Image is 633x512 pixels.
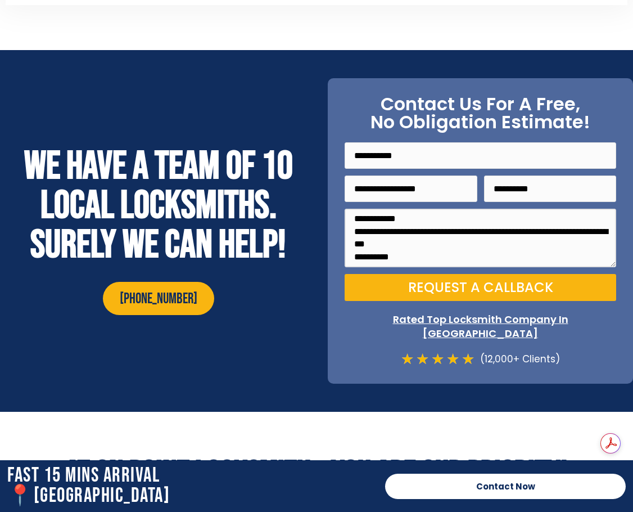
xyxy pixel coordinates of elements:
[7,457,626,491] h2: AT ON POINT LOCKSMITH - YOU ARE OUR PRIORITY!
[401,352,474,367] div: 5/5
[431,352,444,367] i: ★
[476,482,535,491] span: Contact Now
[416,352,429,367] i: ★
[345,142,616,308] form: On Point Locksmith
[462,352,474,367] i: ★
[103,282,214,315] a: [PHONE_NUMBER]
[408,281,553,294] span: Request a Callback
[345,274,616,301] button: Request a Callback
[120,290,197,308] span: [PHONE_NUMBER]
[6,147,311,265] h2: We have a team of 10 local locksmiths. Surely we can help!
[474,352,560,367] div: (12,000+ Clients)
[345,312,616,340] p: Rated Top Locksmith Company In [GEOGRAPHIC_DATA]
[385,474,626,499] a: Contact Now
[401,352,414,367] i: ★
[7,466,374,506] h2: Fast 15 Mins Arrival 📍[GEOGRAPHIC_DATA]
[345,95,616,131] h2: Contact Us For A Free, No Obligation Estimate!
[446,352,459,367] i: ★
